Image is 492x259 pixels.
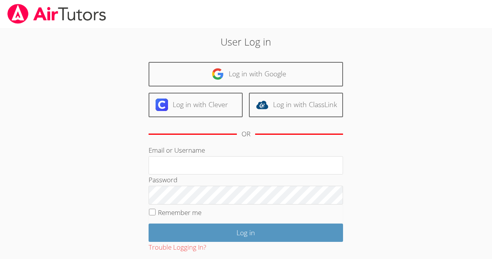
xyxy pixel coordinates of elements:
a: Log in with ClassLink [249,93,343,117]
label: Email or Username [149,146,205,155]
img: classlink-logo-d6bb404cc1216ec64c9a2012d9dc4662098be43eaf13dc465df04b49fa7ab582.svg [256,99,268,111]
a: Log in with Clever [149,93,243,117]
input: Log in [149,224,343,242]
img: google-logo-50288ca7cdecda66e5e0955fdab243c47b7ad437acaf1139b6f446037453330a.svg [212,68,224,80]
img: clever-logo-6eab21bc6e7a338710f1a6ff85c0baf02591cd810cc4098c63d3a4b26e2feb20.svg [156,99,168,111]
label: Remember me [158,208,201,217]
h2: User Log in [113,34,379,49]
a: Log in with Google [149,62,343,86]
label: Password [149,175,177,184]
img: airtutors_banner-c4298cdbf04f3fff15de1276eac7730deb9818008684d7c2e4769d2f7ddbe033.png [7,4,107,24]
button: Trouble Logging In? [149,242,206,253]
div: OR [242,129,250,140]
